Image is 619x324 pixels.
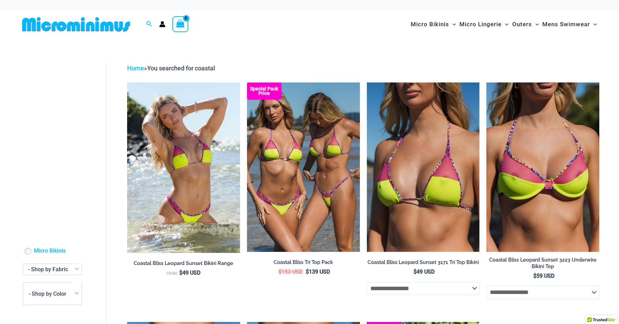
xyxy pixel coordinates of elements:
img: Coastal Bliss Leopard Sunset Tri Top Pack [247,82,360,252]
a: Mens SwimwearMenu ToggleMenu Toggle [541,14,599,35]
a: Coastal Bliss Leopard Sunset Tri Top Pack Coastal Bliss Leopard Sunset Tri Top Pack BCoastal Blis... [247,82,360,252]
span: - Shop by Color [29,291,66,297]
img: MM SHOP LOGO FLAT [19,17,133,32]
span: - Shop by Fabric [23,264,82,275]
iframe: TrustedSite Certified [23,58,85,196]
h2: Coastal Bliss Leopard Sunset 3171 Tri Top Bikini [367,259,480,266]
a: Coastal Bliss Leopard Sunset 3223 Underwire Bikini Top [486,257,599,272]
a: Micro LingerieMenu ToggleMenu Toggle [458,14,510,35]
bdi: 139 USD [306,268,330,275]
span: $ [179,269,182,276]
span: Menu Toggle [502,16,508,33]
bdi: 153 USD [278,268,303,275]
span: - Shop by Fabric [23,264,82,275]
a: Coastal Bliss Tri Top Pack [247,259,360,268]
a: Coastal Bliss Leopard Sunset 3171 Tri Top Bikini [367,259,480,268]
bdi: 49 USD [413,268,435,275]
h2: Coastal Bliss Tri Top Pack [247,259,360,266]
span: $ [413,268,417,275]
span: Menu Toggle [449,16,456,33]
a: OutersMenu ToggleMenu Toggle [511,14,541,35]
a: Coastal Bliss Leopard Sunset Bikini Range [127,260,240,269]
a: Coastal Bliss Leopard Sunset 3171 Tri Top 4371 Thong Bikini 06Coastal Bliss Leopard Sunset 3171 T... [127,82,240,253]
bdi: 59 USD [533,273,554,279]
span: Menu Toggle [532,16,539,33]
span: Menu Toggle [590,16,597,33]
span: From: [166,271,178,276]
span: Outers [512,16,532,33]
h2: Coastal Bliss Leopard Sunset 3223 Underwire Bikini Top [486,257,599,269]
a: Micro BikinisMenu ToggleMenu Toggle [409,14,458,35]
span: Micro Bikinis [411,16,449,33]
a: Home [127,65,144,72]
span: You searched for coastal [147,65,215,72]
span: Micro Lingerie [459,16,502,33]
a: Micro Bikinis [34,247,66,255]
img: Coastal Bliss Leopard Sunset 3223 Underwire Top 01 [486,82,599,252]
span: - Shop by Fabric [28,266,68,273]
span: $ [533,273,536,279]
a: View Shopping Cart, empty [172,16,188,32]
span: $ [278,268,282,275]
img: Coastal Bliss Leopard Sunset 3171 Tri Top 4371 Thong Bikini 06 [127,82,240,253]
a: Account icon link [159,21,165,27]
nav: Site Navigation [408,13,600,36]
a: Coastal Bliss Leopard Sunset 3171 Tri Top 01Coastal Bliss Leopard Sunset 3171 Tri Top 4371 Thong ... [367,82,480,252]
a: Coastal Bliss Leopard Sunset 3223 Underwire Top 01Coastal Bliss Leopard Sunset 3223 Underwire Top... [486,82,599,252]
span: » [127,65,215,72]
span: - Shop by Color [23,283,82,305]
span: Mens Swimwear [542,16,590,33]
img: Coastal Bliss Leopard Sunset 3171 Tri Top 01 [367,82,480,252]
span: - Shop by Color [23,282,82,305]
bdi: 49 USD [179,269,200,276]
b: Special Pack Price [247,87,282,96]
span: $ [306,268,309,275]
h2: Coastal Bliss Leopard Sunset Bikini Range [127,260,240,267]
a: Search icon link [146,20,152,29]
